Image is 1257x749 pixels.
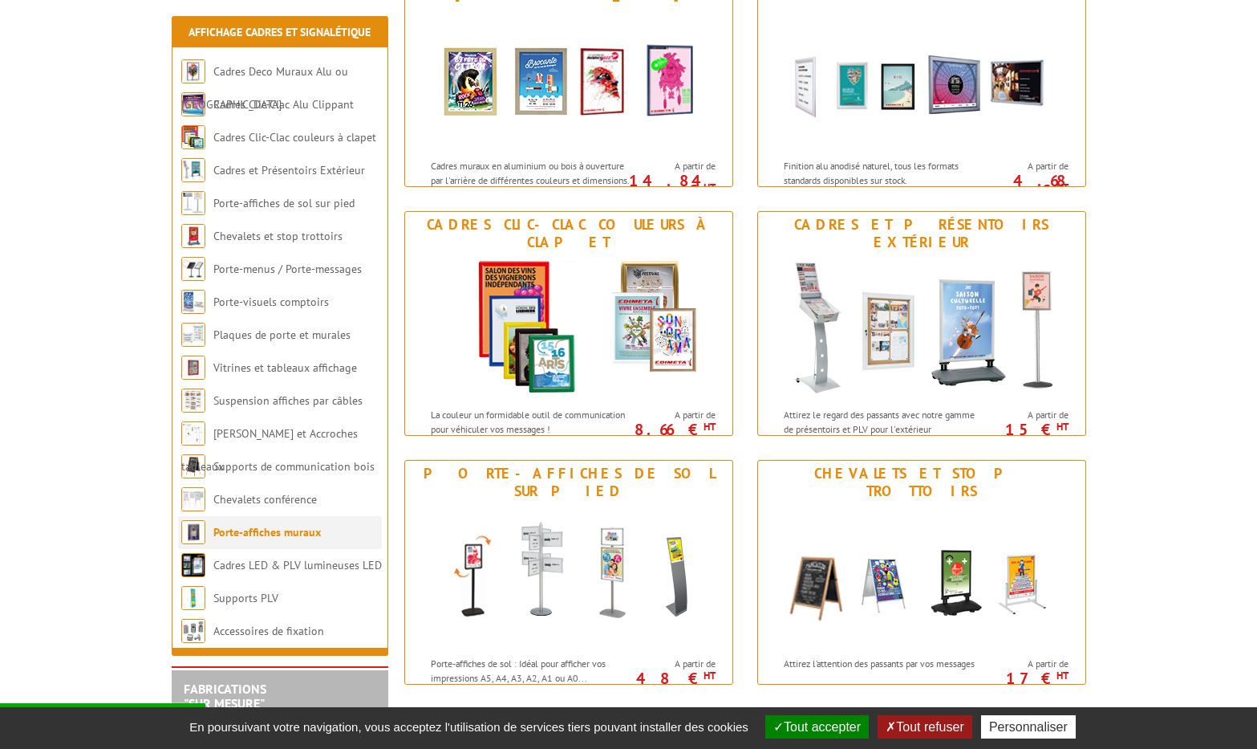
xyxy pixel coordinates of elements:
[420,255,717,400] img: Cadres Clic-Clac couleurs à clapet
[213,229,343,243] a: Chevalets et stop trottoirs
[181,553,205,577] img: Cadres LED & PLV lumineuses LED
[704,181,716,194] sup: HT
[181,586,205,610] img: Supports PLV
[626,176,716,195] p: 14.84 €
[987,409,1068,421] span: A partir de
[181,389,205,413] img: Suspension affiches par câbles
[1056,420,1068,434] sup: HT
[773,255,1070,400] img: Cadres et Présentoirs Extérieur
[979,425,1068,434] p: 15 €
[181,125,205,149] img: Cadres Clic-Clac couleurs à clapet
[213,393,363,408] a: Suspension affiches par câbles
[213,196,355,210] a: Porte-affiches de sol sur pied
[181,224,205,248] img: Chevalets et stop trottoirs
[765,715,869,739] button: Tout accepter
[773,504,1070,649] img: Chevalets et stop trottoirs
[409,216,728,251] div: Cadres Clic-Clac couleurs à clapet
[762,465,1081,500] div: Chevalets et stop trottoirs
[181,356,205,380] img: Vitrines et tableaux affichage
[634,657,716,670] span: A partir de
[213,525,321,539] a: Porte-affiches muraux
[784,408,983,435] p: Attirez le regard des passants avec notre gamme de présentoirs et PLV pour l'extérieur
[213,591,278,605] a: Supports PLV
[626,674,716,683] p: 48 €
[634,160,716,173] span: A partir de
[213,459,375,474] a: Supports de communication bois
[181,290,205,314] img: Porte-visuels comptoirs
[213,163,365,177] a: Cadres et Présentoirs Extérieur
[181,59,205,83] img: Cadres Deco Muraux Alu ou Bois
[213,360,357,375] a: Vitrines et tableaux affichage
[404,211,733,436] a: Cadres Clic-Clac couleurs à clapet Cadres Clic-Clac couleurs à clapet La couleur un formidable ou...
[213,558,382,572] a: Cadres LED & PLV lumineuses LED
[762,216,1081,251] div: Cadres et Présentoirs Extérieur
[213,262,362,276] a: Porte-menus / Porte-messages
[213,295,329,309] a: Porte-visuels comptoirs
[181,191,205,215] img: Porte-affiches de sol sur pied
[979,176,1068,195] p: 4.68 €
[181,421,205,446] img: Cimaises et Accroches tableaux
[1056,669,1068,682] sup: HT
[987,160,1068,173] span: A partir de
[184,681,266,711] a: FABRICATIONS"Sur Mesure"
[1056,181,1068,194] sup: HT
[189,25,371,39] a: Affichage Cadres et Signalétique
[181,158,205,182] img: Cadres et Présentoirs Extérieur
[626,425,716,434] p: 8.66 €
[784,159,983,186] p: Finition alu anodisé naturel, tous les formats standards disponibles sur stock.
[987,657,1068,670] span: A partir de
[431,408,630,435] p: La couleur un formidable outil de communication pour véhiculer vos messages !
[420,504,717,649] img: Porte-affiches de sol sur pied
[181,619,205,643] img: Accessoires de fixation
[213,130,376,145] a: Cadres Clic-Clac couleurs à clapet
[181,257,205,281] img: Porte-menus / Porte-messages
[420,6,717,151] img: Cadres Deco Muraux Alu ou Bois
[634,409,716,421] span: A partir de
[181,426,358,474] a: [PERSON_NAME] et Accroches tableaux
[878,715,971,739] button: Tout refuser
[757,211,1086,436] a: Cadres et Présentoirs Extérieur Cadres et Présentoirs Extérieur Attirez le regard des passants av...
[404,460,733,685] a: Porte-affiches de sol sur pied Porte-affiches de sol sur pied Porte-affiches de sol : Idéal pour ...
[213,328,351,342] a: Plaques de porte et murales
[181,323,205,347] img: Plaques de porte et murales
[704,669,716,682] sup: HT
[431,657,630,684] p: Porte-affiches de sol : Idéal pour afficher vos impressions A5, A4, A3, A2, A1 ou A0...
[181,487,205,511] img: Chevalets conférence
[213,624,324,638] a: Accessoires de fixation
[431,159,630,214] p: Cadres muraux en aluminium ou bois à ouverture par l'arrière de différentes couleurs et dimension...
[757,460,1086,685] a: Chevalets et stop trottoirs Chevalets et stop trottoirs Attirez l’attention des passants par vos ...
[979,674,1068,683] p: 17 €
[181,720,756,734] span: En poursuivant votre navigation, vous acceptez l'utilisation de services tiers pouvant installer ...
[704,420,716,434] sup: HT
[181,64,348,112] a: Cadres Deco Muraux Alu ou [GEOGRAPHIC_DATA]
[981,715,1076,739] button: Personnaliser (fenêtre modale)
[213,492,317,507] a: Chevalets conférence
[784,657,983,670] p: Attirez l’attention des passants par vos messages
[409,465,728,500] div: Porte-affiches de sol sur pied
[181,520,205,544] img: Porte-affiches muraux
[773,6,1070,151] img: Cadres Clic-Clac Alu Clippant
[213,97,354,112] a: Cadres Clic-Clac Alu Clippant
